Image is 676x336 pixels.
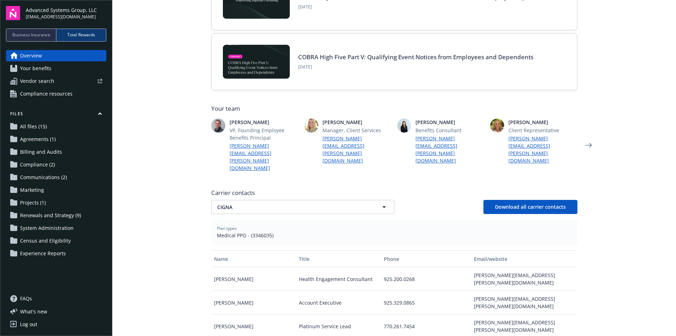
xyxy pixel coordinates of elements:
button: Advanced Systems Group, LLC[EMAIL_ADDRESS][DOMAIN_NAME] [26,6,106,20]
a: Compliance resources [6,88,106,99]
img: photo [211,118,225,133]
span: Projects (1) [20,197,46,208]
span: Download all carrier contacts [495,203,566,210]
span: [DATE] [298,64,533,70]
span: Advanced Systems Group, LLC [26,6,97,14]
a: [PERSON_NAME][EMAIL_ADDRESS][PERSON_NAME][DOMAIN_NAME] [323,135,392,164]
span: [PERSON_NAME] [508,118,577,126]
div: Title [299,255,378,263]
span: Census and Eligibility [20,235,71,246]
img: photo [304,118,318,133]
span: Your team [211,104,577,113]
span: Compliance resources [20,88,73,99]
button: Title [296,250,381,267]
div: [PERSON_NAME][EMAIL_ADDRESS][PERSON_NAME][DOMAIN_NAME] [471,267,577,291]
a: All files (15) [6,121,106,132]
a: [PERSON_NAME][EMAIL_ADDRESS][PERSON_NAME][DOMAIN_NAME] [508,135,577,164]
span: Business Insurance [12,32,50,38]
span: Communications (2) [20,172,67,183]
img: navigator-logo.svg [6,6,20,20]
span: Total Rewards [67,32,95,38]
span: Experience Reports [20,248,66,259]
div: 925.329.0865 [381,291,471,314]
div: Account Executive [296,291,381,314]
button: What's new [6,308,58,315]
button: Name [211,250,296,267]
div: [PERSON_NAME][EMAIL_ADDRESS][PERSON_NAME][DOMAIN_NAME] [471,291,577,314]
span: CIGNA [217,203,364,211]
img: BLOG-Card Image - Compliance - COBRA High Five Pt 5 - 09-11-25.jpg [223,45,290,79]
span: Marketing [20,184,44,196]
span: Manager, Client Services [323,127,392,134]
a: COBRA High Five Part V: Qualifying Event Notices from Employees and Dependents [298,53,533,61]
button: CIGNA [211,200,394,214]
a: Your benefits [6,63,106,74]
button: Phone [381,250,471,267]
span: Client Representative [508,127,577,134]
img: photo [490,118,504,133]
a: Billing and Audits [6,146,106,158]
a: Next [583,140,594,151]
button: Download all carrier contacts [483,200,577,214]
div: Phone [384,255,468,263]
span: Your benefits [20,63,51,74]
span: Medical PPO - (3346035) [217,232,572,239]
span: Billing and Audits [20,146,62,158]
span: [PERSON_NAME] [230,118,299,126]
a: Compliance (2) [6,159,106,170]
button: Files [6,111,106,120]
a: Vendor search [6,75,106,87]
span: Benefits Consultant [415,127,484,134]
span: All files (15) [20,121,47,132]
a: [PERSON_NAME][EMAIL_ADDRESS][PERSON_NAME][DOMAIN_NAME] [230,142,299,172]
div: Health Engagement Consultant [296,267,381,291]
a: Agreements (1) [6,134,106,145]
div: [PERSON_NAME] [211,267,296,291]
div: [PERSON_NAME] [211,291,296,314]
a: Renewals and Strategy (9) [6,210,106,221]
span: System Administration [20,222,74,234]
span: Renewals and Strategy (9) [20,210,81,221]
span: Carrier contacts [211,189,577,197]
div: Email/website [474,255,574,263]
a: Experience Reports [6,248,106,259]
a: FAQs [6,293,106,304]
span: Plan types [217,225,572,232]
span: [EMAIL_ADDRESS][DOMAIN_NAME] [26,14,97,20]
img: photo [397,118,411,133]
span: VP, Founding Employee Benefits Principal [230,127,299,141]
span: Compliance (2) [20,159,55,170]
div: 925.200.0268 [381,267,471,291]
span: FAQs [20,293,32,304]
span: Overview [20,50,42,61]
a: Overview [6,50,106,61]
a: [PERSON_NAME][EMAIL_ADDRESS][PERSON_NAME][DOMAIN_NAME] [415,135,484,164]
span: What ' s new [20,308,47,315]
a: Communications (2) [6,172,106,183]
span: [PERSON_NAME] [323,118,392,126]
a: Projects (1) [6,197,106,208]
a: Marketing [6,184,106,196]
a: Census and Eligibility [6,235,106,246]
span: Agreements (1) [20,134,56,145]
a: System Administration [6,222,106,234]
div: Name [214,255,293,263]
div: Log out [20,319,37,330]
span: Vendor search [20,75,54,87]
span: [DATE] [298,4,547,10]
span: [PERSON_NAME] [415,118,484,126]
button: Email/website [471,250,577,267]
